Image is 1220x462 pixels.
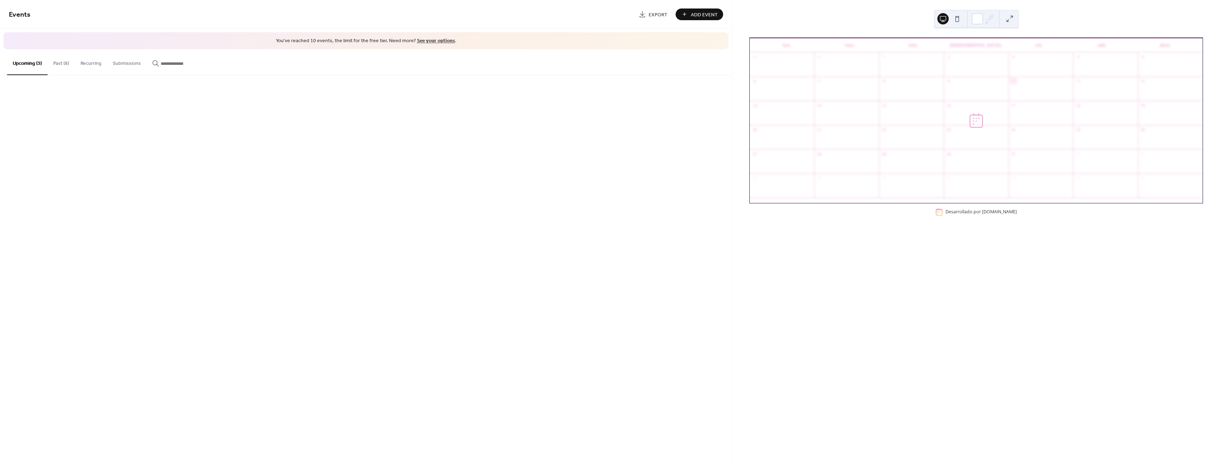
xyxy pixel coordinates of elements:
[9,8,30,22] span: Events
[881,127,887,133] div: 22
[946,103,951,108] div: 16
[1075,55,1081,60] div: 4
[881,103,887,108] div: 15
[107,49,146,74] button: Submissions
[1140,127,1146,133] div: 26
[946,127,951,133] div: 23
[1075,127,1081,133] div: 25
[819,38,882,52] div: mar.
[11,38,721,45] span: You've reached 10 events, the limit for the free tier. Need more? .
[752,79,757,84] div: 6
[752,127,757,133] div: 20
[1011,127,1016,133] div: 24
[1140,55,1146,60] div: 5
[1011,79,1016,84] div: 10
[417,36,455,46] a: See your options
[7,49,48,75] button: Upcoming (3)
[816,175,822,181] div: 4
[881,175,887,181] div: 5
[649,11,667,18] span: Export
[75,49,107,74] button: Recurring
[48,49,75,74] button: Past (8)
[1011,151,1016,157] div: 31
[816,127,822,133] div: 21
[1075,151,1081,157] div: 1
[882,38,945,52] div: mié.
[816,103,822,108] div: 14
[1075,79,1081,84] div: 11
[1071,38,1134,52] div: sáb.
[752,55,757,60] div: 29
[1140,103,1146,108] div: 19
[633,9,673,20] a: Export
[946,175,951,181] div: 6
[946,55,951,60] div: 2
[946,151,951,157] div: 30
[752,151,757,157] div: 27
[946,79,951,84] div: 9
[1140,79,1146,84] div: 12
[816,79,822,84] div: 7
[816,151,822,157] div: 28
[945,209,1017,215] div: Desarrollado por
[1008,38,1071,52] div: vie.
[816,55,822,60] div: 30
[752,175,757,181] div: 3
[752,103,757,108] div: 13
[881,79,887,84] div: 8
[945,38,1008,52] div: [DEMOGRAPHIC_DATA].
[1140,175,1146,181] div: 9
[1011,55,1016,60] div: 3
[1075,103,1081,108] div: 18
[1075,175,1081,181] div: 8
[881,55,887,60] div: 1
[755,38,819,52] div: lun.
[1011,103,1016,108] div: 17
[1134,38,1197,52] div: dom.
[982,209,1017,215] a: [DOMAIN_NAME]
[881,151,887,157] div: 29
[1011,175,1016,181] div: 7
[1140,151,1146,157] div: 2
